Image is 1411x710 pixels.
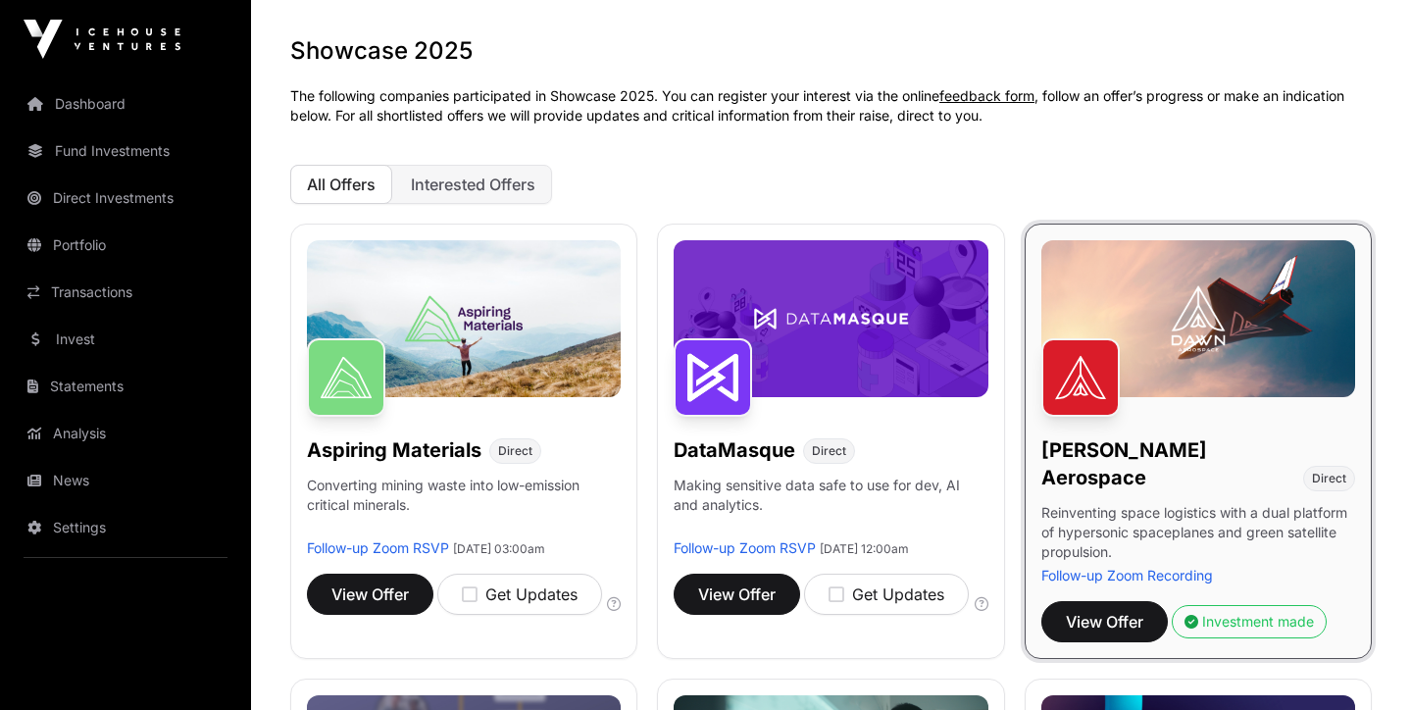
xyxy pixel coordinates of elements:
[16,318,235,361] a: Invest
[674,338,752,417] img: DataMasque
[1313,616,1411,710] iframe: Chat Widget
[1041,567,1213,583] a: Follow-up Zoom Recording
[307,574,433,615] button: View Offer
[16,412,235,455] a: Analysis
[1041,503,1355,566] p: Reinventing space logistics with a dual platform of hypersonic spaceplanes and green satellite pr...
[674,436,795,464] h1: DataMasque
[1312,471,1346,486] span: Direct
[16,506,235,549] a: Settings
[1172,605,1327,638] button: Investment made
[812,443,846,459] span: Direct
[462,583,578,606] div: Get Updates
[307,476,621,538] p: Converting mining waste into low-emission critical minerals.
[307,175,376,194] span: All Offers
[16,129,235,173] a: Fund Investments
[307,539,449,556] a: Follow-up Zoom RSVP
[674,574,800,615] button: View Offer
[307,240,621,397] img: Aspiring-Banner.jpg
[307,338,385,417] img: Aspiring Materials
[437,574,602,615] button: Get Updates
[804,574,969,615] button: Get Updates
[394,165,552,204] button: Interested Offers
[16,177,235,220] a: Direct Investments
[16,365,235,408] a: Statements
[1041,601,1168,642] button: View Offer
[331,583,409,606] span: View Offer
[698,583,776,606] span: View Offer
[16,82,235,126] a: Dashboard
[674,539,816,556] a: Follow-up Zoom RSVP
[939,87,1034,104] a: feedback form
[674,476,987,538] p: Making sensitive data safe to use for dev, AI and analytics.
[829,583,944,606] div: Get Updates
[290,86,1372,126] p: The following companies participated in Showcase 2025. You can register your interest via the onl...
[1066,610,1143,634] span: View Offer
[820,541,909,556] span: [DATE] 12:00am
[453,541,545,556] span: [DATE] 03:00am
[1041,338,1120,417] img: Dawn Aerospace
[1184,612,1314,632] div: Investment made
[16,271,235,314] a: Transactions
[290,165,392,204] button: All Offers
[290,35,1372,67] h1: Showcase 2025
[16,224,235,267] a: Portfolio
[16,459,235,502] a: News
[24,20,180,59] img: Icehouse Ventures Logo
[1041,240,1355,397] img: Dawn-Banner.jpg
[411,175,535,194] span: Interested Offers
[498,443,532,459] span: Direct
[307,436,481,464] h1: Aspiring Materials
[674,240,987,397] img: DataMasque-Banner.jpg
[1041,436,1295,491] h1: [PERSON_NAME] Aerospace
